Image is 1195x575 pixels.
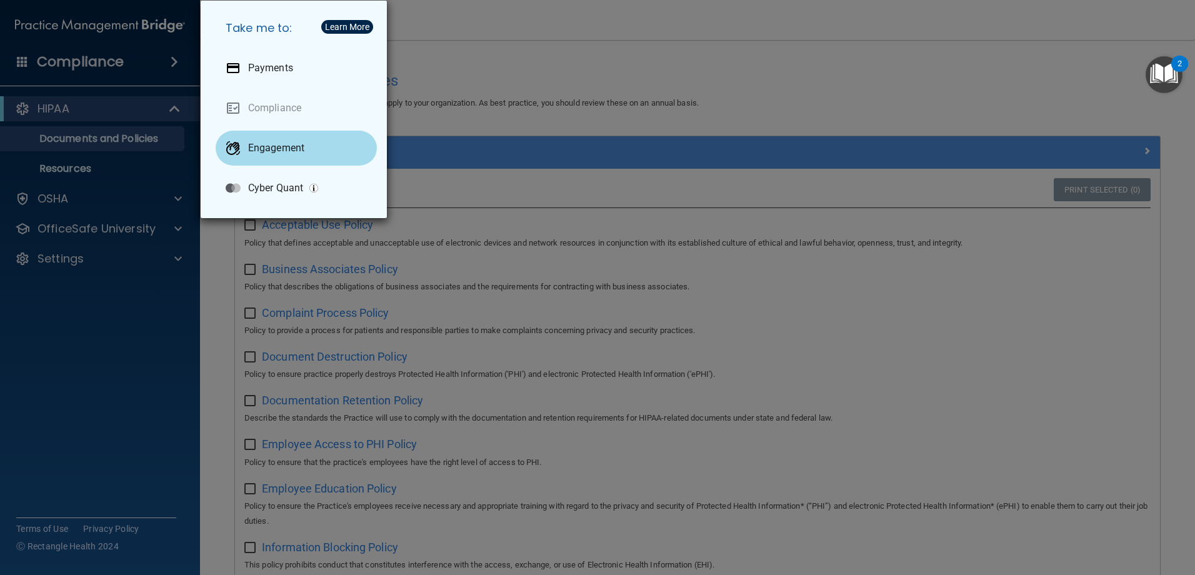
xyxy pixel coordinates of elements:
div: 2 [1177,64,1182,80]
h5: Take me to: [216,11,377,46]
p: Engagement [248,142,304,154]
button: Open Resource Center, 2 new notifications [1146,56,1182,93]
a: Payments [216,51,377,86]
p: Cyber Quant [248,182,303,194]
p: Payments [248,62,293,74]
button: Learn More [321,20,373,34]
a: Engagement [216,131,377,166]
div: Learn More [325,22,369,31]
a: Compliance [216,91,377,126]
a: Cyber Quant [216,171,377,206]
